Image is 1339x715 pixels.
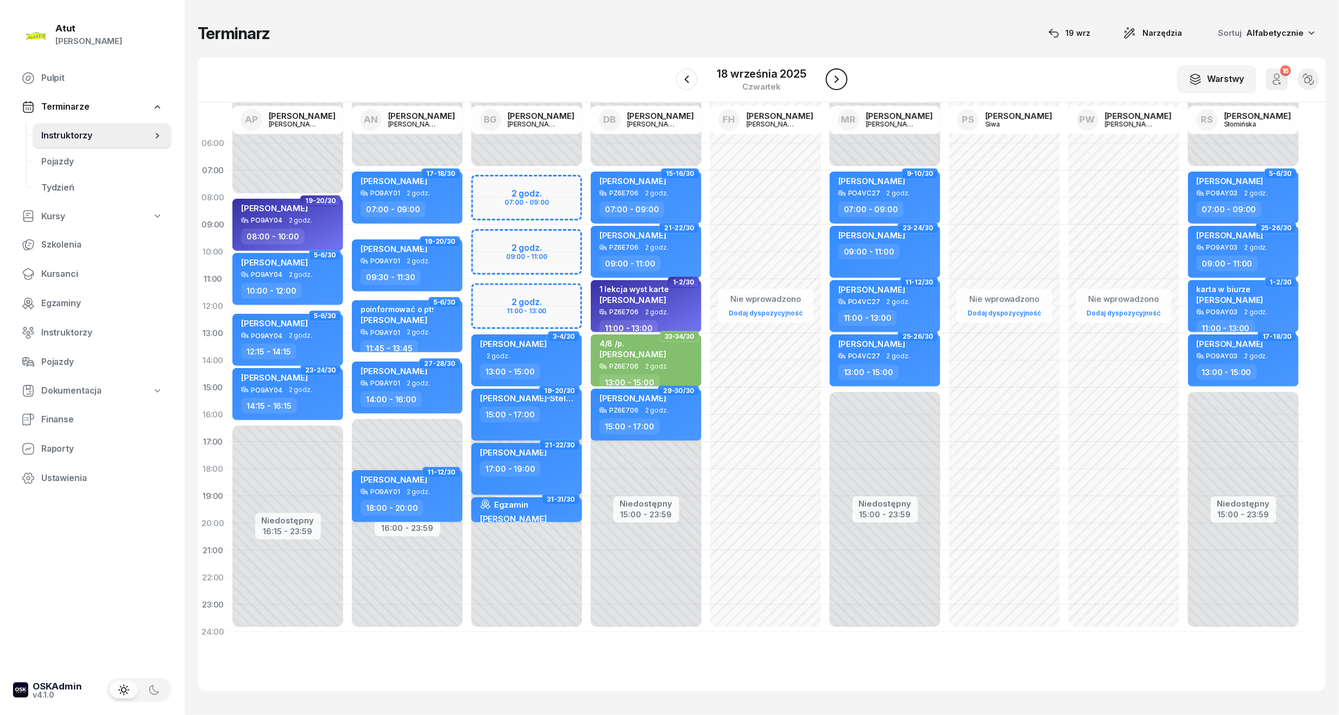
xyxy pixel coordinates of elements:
span: Szkolenia [41,238,163,252]
span: Kursanci [41,267,163,281]
div: [PERSON_NAME] [388,121,440,128]
div: PO9AY01 [370,189,400,197]
span: [PERSON_NAME] [361,244,427,254]
span: Dokumentacja [41,384,102,398]
span: [PERSON_NAME] [838,230,905,241]
div: 16:15 - 23:59 [262,524,314,536]
div: 11:00 [198,265,228,293]
div: [PERSON_NAME] [747,112,813,120]
span: Ustawienia [41,471,163,485]
a: Pojazdy [13,349,172,375]
span: [PERSON_NAME] [1197,176,1264,186]
div: [PERSON_NAME] [627,121,679,128]
span: Finanse [41,413,163,427]
div: [PERSON_NAME] [508,121,560,128]
span: 11-12/30 [905,281,933,283]
div: [PERSON_NAME] [986,112,1052,120]
div: [PERSON_NAME] [627,112,694,120]
div: Warstwy [1189,72,1245,86]
div: [PERSON_NAME] [747,121,799,128]
span: 23-24/30 [902,227,933,229]
span: [PERSON_NAME] [599,393,666,403]
span: [PERSON_NAME]-Stelmachowska [480,393,615,403]
span: 5-6/30 [1269,173,1292,175]
a: Raporty [13,436,172,462]
div: PZ6E706 [609,407,639,414]
div: PZ6E706 [609,244,639,251]
div: 20:00 [198,510,228,537]
button: Niedostępny16:15 - 23:59 [262,514,314,538]
div: PO9AY01 [370,329,400,336]
div: 07:00 - 09:00 [599,201,665,217]
span: Pojazdy [41,155,163,169]
span: 17-18/30 [426,173,456,175]
span: 2 godz. [289,386,312,394]
button: 16 [1266,68,1288,90]
a: DB[PERSON_NAME][PERSON_NAME] [590,106,703,134]
div: 15:00 [198,374,228,401]
span: AN [364,115,378,124]
span: 1-2/30 [1270,281,1292,283]
div: 18:00 [198,455,228,483]
span: 2 godz. [407,189,430,197]
div: 07:00 - 09:00 [1197,201,1262,217]
span: 15-16/30 [666,173,694,175]
div: 09:30 - 11:30 [361,269,421,285]
span: 2 godz. [289,217,312,224]
div: 12:15 - 14:15 [241,344,296,359]
div: 14:15 - 16:15 [241,398,297,414]
a: MR[PERSON_NAME][PERSON_NAME] [829,106,942,134]
a: Kursanci [13,261,172,287]
span: [PERSON_NAME] [599,230,666,241]
span: [PERSON_NAME] [480,447,547,458]
div: 14:00 - 16:00 [361,391,422,407]
div: 10:00 - 12:00 [241,283,302,299]
div: 19 wrz [1049,27,1091,40]
div: OSKAdmin [33,682,82,691]
span: 2 godz. [887,298,910,306]
span: Alfabetycznie [1247,28,1304,38]
span: 2 godz. [407,257,430,265]
div: Nie wprowadzono [1083,292,1165,306]
div: 09:00 [198,211,228,238]
a: Dodaj dyspozycyjność [724,307,807,319]
span: 19-20/30 [425,241,456,243]
span: [PERSON_NAME] [838,339,905,349]
span: [PERSON_NAME] [838,284,905,295]
span: PW [1079,115,1095,124]
span: Sortuj [1218,26,1245,40]
div: 16:00 - 23:59 [381,521,434,533]
div: 07:00 - 09:00 [838,201,904,217]
span: 29-30/30 [663,390,694,392]
div: 11:00 - 13:00 [838,310,897,326]
span: Pulpit [41,71,163,85]
div: 18 września 2025 [717,68,806,79]
img: logo-xs-dark@2x.png [13,682,28,698]
div: [PERSON_NAME] [269,121,321,128]
span: 2 godz. [1245,244,1268,251]
div: 07:00 [198,157,228,184]
span: MR [841,115,856,124]
button: Narzędzia [1114,22,1192,44]
span: Instruktorzy [41,326,163,340]
span: [PERSON_NAME] [1197,295,1264,305]
span: 17-18/30 [1262,336,1292,338]
span: [PERSON_NAME] [599,295,666,305]
div: Atut [55,24,122,33]
div: 15:00 - 17:00 [599,419,660,434]
span: [PERSON_NAME] [241,257,308,268]
div: [PERSON_NAME] [388,112,455,120]
div: 11:00 - 13:00 [1197,320,1255,336]
div: [PERSON_NAME] [508,112,574,120]
span: 2 godz. [645,308,668,316]
div: PZ6E706 [609,189,639,197]
div: 15:00 - 23:59 [859,508,912,519]
a: Egzaminy [13,290,172,317]
div: PO9AY03 [1207,352,1238,359]
span: [PERSON_NAME] [361,176,427,186]
a: Kursy [13,204,172,229]
span: 2 godz. [289,271,312,279]
a: BG[PERSON_NAME][PERSON_NAME] [471,106,583,134]
div: 08:00 [198,184,228,211]
div: [PERSON_NAME] [55,34,122,48]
